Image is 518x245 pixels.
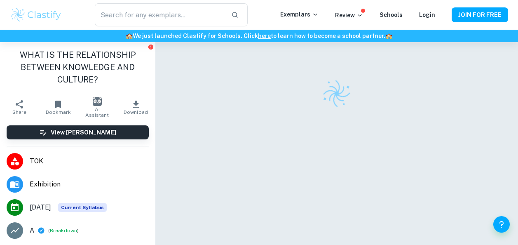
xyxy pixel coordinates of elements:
img: AI Assistant [93,97,102,106]
a: Schools [380,12,403,18]
span: Share [12,109,26,115]
h6: View [PERSON_NAME] [51,128,116,137]
button: AI Assistant [78,96,117,119]
a: here [258,33,271,39]
span: ( ) [48,227,79,235]
span: TOK [30,156,149,166]
span: 🏫 [126,33,133,39]
p: Exemplars [280,10,319,19]
button: JOIN FOR FREE [452,7,508,22]
a: Login [419,12,435,18]
button: Help and Feedback [493,216,510,233]
input: Search for any exemplars... [95,3,224,26]
span: Exhibition [30,179,149,189]
span: AI Assistant [83,106,112,118]
span: Bookmark [46,109,71,115]
img: Clastify logo [10,7,62,23]
p: A [30,226,34,236]
span: Download [124,109,148,115]
span: Current Syllabus [58,203,107,212]
button: Report issue [148,44,154,50]
h1: WHAT IS THE RELATIONSHIP BETWEEN KNOWLEDGE AND CULTURE? [7,49,149,86]
img: Clastify logo [319,76,354,111]
h6: We just launched Clastify for Schools. Click to learn how to become a school partner. [2,31,516,40]
button: View [PERSON_NAME] [7,125,149,139]
span: 🏫 [385,33,392,39]
p: Review [335,11,363,20]
button: Breakdown [50,227,77,234]
button: Download [117,96,155,119]
div: This exemplar is based on the current syllabus. Feel free to refer to it for inspiration/ideas wh... [58,203,107,212]
span: [DATE] [30,203,51,212]
button: Bookmark [39,96,77,119]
